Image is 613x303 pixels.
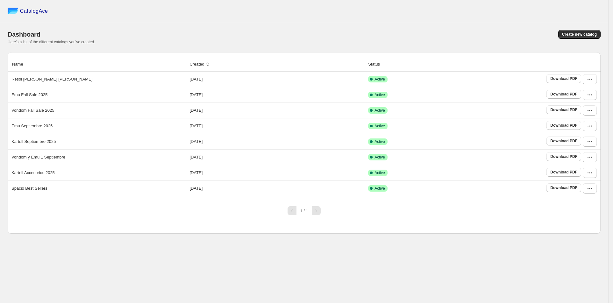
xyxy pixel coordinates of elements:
[11,107,54,114] p: Vondom Fall Sale 2025
[374,123,385,129] span: Active
[11,76,92,82] p: Resol [PERSON_NAME] [PERSON_NAME]
[188,72,366,87] td: [DATE]
[300,208,308,213] span: 1 / 1
[546,183,581,192] a: Download PDF
[374,77,385,82] span: Active
[550,138,577,144] span: Download PDF
[558,30,601,39] button: Create new catalog
[546,121,581,130] a: Download PDF
[188,102,366,118] td: [DATE]
[550,76,577,81] span: Download PDF
[188,118,366,134] td: [DATE]
[20,8,48,14] span: CatalogAce
[11,170,55,176] p: Kartell Accesorios 2025
[550,107,577,112] span: Download PDF
[188,180,366,196] td: [DATE]
[367,58,387,70] button: Status
[374,170,385,175] span: Active
[8,40,95,44] span: Here's a list of the different catalogs you've created.
[11,138,56,145] p: Kartell Septiembre 2025
[11,92,47,98] p: Emu Fall Sale 2025
[550,154,577,159] span: Download PDF
[550,92,577,97] span: Download PDF
[188,165,366,180] td: [DATE]
[546,90,581,99] a: Download PDF
[188,87,366,102] td: [DATE]
[188,149,366,165] td: [DATE]
[11,185,47,192] p: Spacio Best Sellers
[546,137,581,145] a: Download PDF
[374,108,385,113] span: Active
[550,170,577,175] span: Download PDF
[8,8,18,14] img: catalog ace
[546,152,581,161] a: Download PDF
[550,185,577,190] span: Download PDF
[546,168,581,177] a: Download PDF
[374,186,385,191] span: Active
[11,123,53,129] p: Emu Septiembre 2025
[11,154,65,160] p: Vondom y Emu 1 Septiembre
[550,123,577,128] span: Download PDF
[374,92,385,97] span: Active
[546,74,581,83] a: Download PDF
[374,155,385,160] span: Active
[188,134,366,149] td: [DATE]
[374,139,385,144] span: Active
[8,31,40,38] span: Dashboard
[189,58,211,70] button: Created
[562,32,597,37] span: Create new catalog
[11,58,31,70] button: Name
[546,105,581,114] a: Download PDF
